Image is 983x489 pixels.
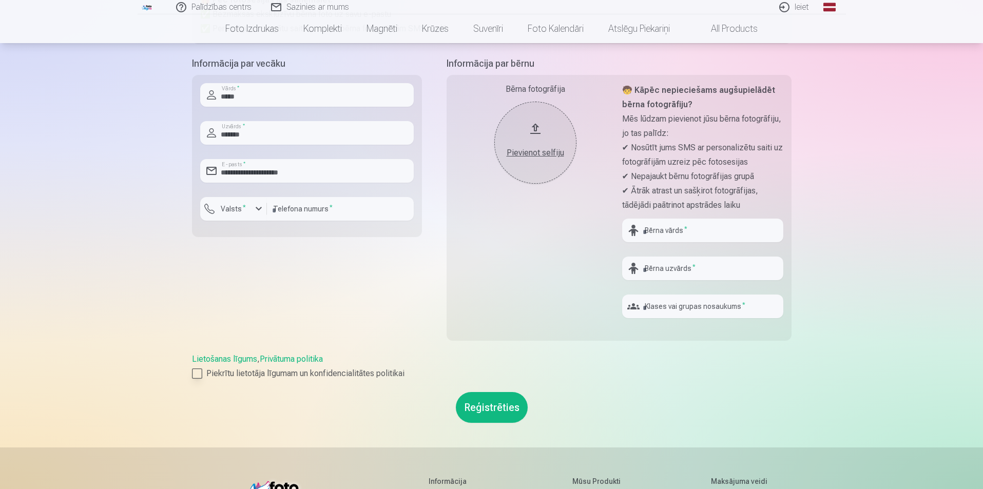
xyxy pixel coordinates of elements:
[192,353,792,380] div: ,
[456,392,528,423] button: Reģistrēties
[455,83,616,95] div: Bērna fotogrāfija
[622,184,783,212] p: ✔ Ātrāk atrast un sašķirot fotogrāfijas, tādējādi paātrinot apstrādes laiku
[217,204,250,214] label: Valsts
[461,14,515,43] a: Suvenīri
[142,4,153,10] img: /fa1
[192,56,422,71] h5: Informācija par vecāku
[494,102,576,184] button: Pievienot selfiju
[354,14,410,43] a: Magnēti
[192,367,792,380] label: Piekrītu lietotāja līgumam un konfidencialitātes politikai
[291,14,354,43] a: Komplekti
[515,14,596,43] a: Foto kalendāri
[410,14,461,43] a: Krūzes
[596,14,682,43] a: Atslēgu piekariņi
[682,14,770,43] a: All products
[213,14,291,43] a: Foto izdrukas
[622,141,783,169] p: ✔ Nosūtīt jums SMS ar personalizētu saiti uz fotogrāfijām uzreiz pēc fotosesijas
[622,85,775,109] strong: 🧒 Kāpēc nepieciešams augšupielādēt bērna fotogrāfiju?
[622,112,783,141] p: Mēs lūdzam pievienot jūsu bērna fotogrāfiju, jo tas palīdz:
[429,476,488,486] h5: Informācija
[622,169,783,184] p: ✔ Nepajaukt bērnu fotogrāfijas grupā
[447,56,792,71] h5: Informācija par bērnu
[572,476,626,486] h5: Mūsu produkti
[505,147,566,159] div: Pievienot selfiju
[192,354,257,364] a: Lietošanas līgums
[711,476,767,486] h5: Maksājuma veidi
[260,354,323,364] a: Privātuma politika
[200,197,267,221] button: Valsts*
